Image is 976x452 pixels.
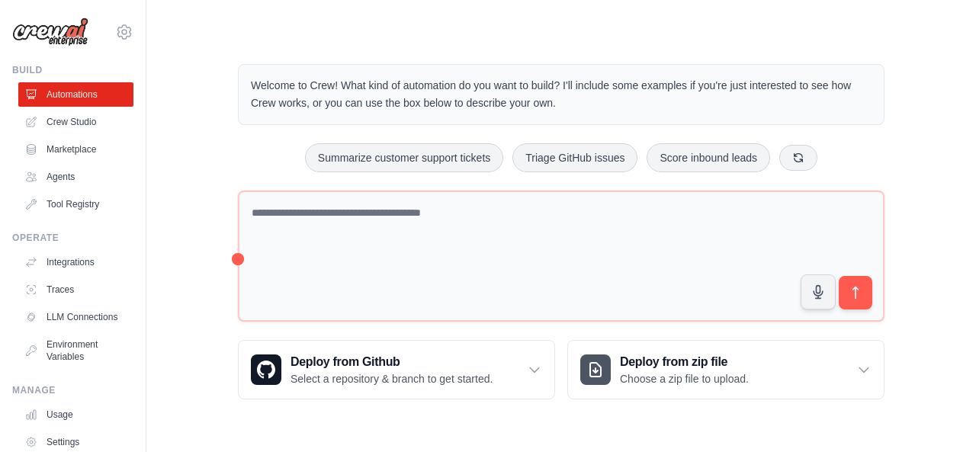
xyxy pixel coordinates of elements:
[18,110,133,134] a: Crew Studio
[18,137,133,162] a: Marketplace
[685,359,921,409] p: Describe the automation you want to build, select an example option, or use the microphone to spe...
[620,371,749,386] p: Choose a zip file to upload.
[18,82,133,107] a: Automations
[12,18,88,46] img: Logo
[251,77,872,112] p: Welcome to Crew! What kind of automation do you want to build? I'll include some examples if you'...
[18,277,133,302] a: Traces
[647,143,770,172] button: Score inbound leads
[685,332,921,353] h3: Create an automation
[620,353,749,371] h3: Deploy from zip file
[12,64,133,76] div: Build
[696,316,727,327] span: Step 1
[12,384,133,396] div: Manage
[305,143,503,172] button: Summarize customer support tickets
[512,143,637,172] button: Triage GitHub issues
[929,313,941,324] button: Close walkthrough
[12,232,133,244] div: Operate
[18,305,133,329] a: LLM Connections
[291,371,493,386] p: Select a repository & branch to get started.
[18,402,133,427] a: Usage
[18,250,133,274] a: Integrations
[18,165,133,189] a: Agents
[18,192,133,216] a: Tool Registry
[291,353,493,371] h3: Deploy from Github
[18,332,133,369] a: Environment Variables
